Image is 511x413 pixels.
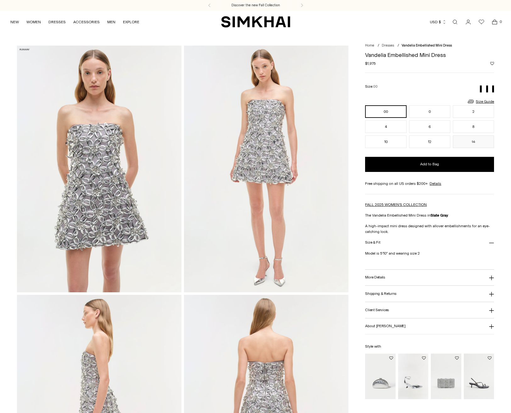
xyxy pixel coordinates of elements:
[26,15,41,29] a: WOMEN
[48,15,66,29] a: DRESSES
[365,43,374,47] a: Home
[409,120,450,133] button: 6
[10,15,19,29] a: NEW
[365,251,494,262] p: Model is 5'10" and wearing size 2
[409,135,450,148] button: 12
[365,52,494,58] h1: Vandelia Embellished Mini Dress
[449,16,461,28] a: Open search modal
[184,46,348,292] img: Vandelia Embellished Mini Dress
[365,105,406,118] button: 00
[453,105,494,118] button: 2
[365,344,494,349] h6: Style with
[365,43,494,48] nav: breadcrumbs
[498,19,503,25] span: 0
[365,275,385,279] h3: More Details
[365,61,376,66] span: $1,975
[409,105,450,118] button: 0
[430,15,447,29] button: USD $
[402,43,452,47] span: Vandelia Embellished Mini Dress
[365,354,395,399] a: Monet Clutch
[365,135,406,148] button: 10
[488,356,492,360] button: Add to Wishlist
[378,43,379,48] div: /
[365,212,494,218] p: The Vandelia Embellished Mini Dress in
[453,135,494,148] button: 14
[422,356,426,360] button: Add to Wishlist
[490,62,494,65] button: Add to Wishlist
[455,356,459,360] button: Add to Wishlist
[365,181,494,186] div: Free shipping on all US orders $200+
[365,324,405,328] h3: About [PERSON_NAME]
[373,85,378,89] span: 00
[365,318,494,334] button: About [PERSON_NAME]
[365,292,397,296] h3: Shipping & Returns
[430,181,441,186] a: Details
[389,356,393,360] button: Add to Wishlist
[431,354,461,399] a: Morgan Woven Rhinestone Clutch
[231,3,280,8] a: Discover the new Fall Collection
[365,234,494,251] button: Size & Fit
[365,270,494,286] button: More Details
[365,120,406,133] button: 4
[17,46,181,292] img: Vandelia Embellished Mini Dress
[365,84,378,90] label: Size:
[397,43,399,48] div: /
[73,15,100,29] a: ACCESSORIES
[464,354,494,399] a: Cedonia Kitten Heel Sandal
[453,120,494,133] button: 8
[365,286,494,302] button: Shipping & Returns
[420,162,439,167] span: Add to Bag
[398,354,428,399] a: Vixen Metallic Leather Wedge
[430,213,448,218] strong: Slate Gray
[365,308,389,312] h3: Client Services
[365,240,380,245] h3: Size & Fit
[365,223,494,234] p: A high-impact mini dress designed with allover embellishments for an eye-catching look.
[221,16,290,28] a: SIMKHAI
[107,15,115,29] a: MEN
[382,43,394,47] a: Dresses
[462,16,475,28] a: Go to the account page
[365,302,494,318] button: Client Services
[488,16,501,28] a: Open cart modal
[365,157,494,172] button: Add to Bag
[467,97,494,105] a: Size Guide
[123,15,139,29] a: EXPLORE
[475,16,488,28] a: Wishlist
[365,202,427,207] a: FALL 2025 WOMEN'S COLLECTION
